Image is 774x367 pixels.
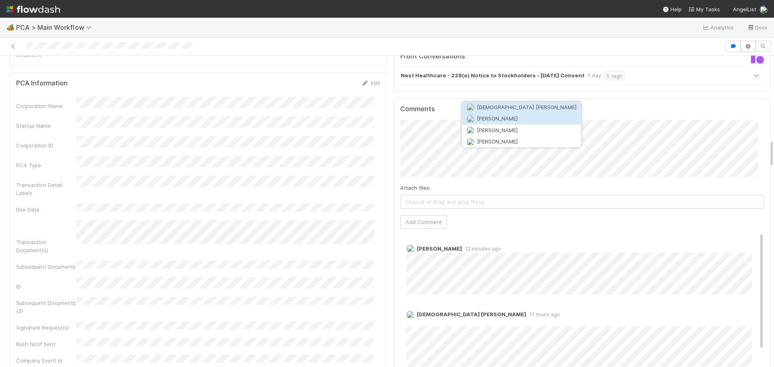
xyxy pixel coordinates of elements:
[688,6,720,12] span: My Tasks
[462,246,501,252] span: 12 minutes ago
[16,161,77,169] div: PCA Type
[477,127,518,133] span: [PERSON_NAME]
[462,136,581,147] button: [PERSON_NAME]
[400,184,431,192] label: Attach files:
[6,24,15,31] span: 🏕️
[401,71,585,80] strong: Nest Healthcare - 228(e) Notice to Stockholders - [DATE] Consent
[16,181,77,197] div: Transaction Detail Labels
[526,311,560,317] span: 17 hours ago
[604,71,624,80] div: 5 tags
[733,6,756,12] span: AngelList
[361,80,380,86] a: Edit
[16,205,77,214] div: Due Date
[16,340,77,348] div: Rush Notif Sent
[417,245,462,252] span: [PERSON_NAME]
[401,195,764,208] span: Choose or drag and drop file(s)
[759,6,768,14] img: avatar_28c6a484-83f6-4d9b-aa3b-1410a709a33e.png
[400,215,447,229] button: Add Comment
[477,104,576,110] span: [DEMOGRAPHIC_DATA] [PERSON_NAME]
[16,282,77,290] div: ID
[588,71,601,80] div: 1 day
[466,103,474,111] img: avatar_28c6a484-83f6-4d9b-aa3b-1410a709a33e.png
[747,23,768,32] a: Docs
[417,311,526,317] span: [DEMOGRAPHIC_DATA] [PERSON_NAME]
[400,52,576,60] h5: Front Conversations
[406,311,414,319] img: avatar_28c6a484-83f6-4d9b-aa3b-1410a709a33e.png
[6,2,60,16] img: logo-inverted-e16ddd16eac7371096b0.svg
[16,79,68,87] h5: PCA Information
[16,357,77,365] div: Company Event Id
[466,115,474,123] img: avatar_cd4e5e5e-3003-49e5-bc76-fd776f359de9.png
[16,323,77,332] div: Signature Request(s)
[466,138,474,146] img: avatar_d2b43477-63dc-4e62-be5b-6fdd450c05a1.png
[462,124,581,136] button: [PERSON_NAME]
[16,23,96,31] span: PCA > Main Workflow
[462,113,581,124] button: [PERSON_NAME]
[16,238,77,254] div: Transaction Document(s)
[406,245,414,253] img: avatar_dd78c015-5c19-403d-b5d7-976f9c2ba6b3.png
[751,51,764,64] img: front-logo-b4b721b83371efbadf0a.svg
[462,102,581,113] button: [DEMOGRAPHIC_DATA] [PERSON_NAME]
[16,141,77,149] div: Corporation ID
[688,5,720,13] a: My Tasks
[466,126,474,134] img: avatar_c6c9a18c-a1dc-4048-8eac-219674057138.png
[477,138,518,145] span: [PERSON_NAME]
[477,115,518,122] span: [PERSON_NAME]
[16,299,77,315] div: Subsequent Documents (2)
[702,23,734,32] a: Analytics
[662,5,682,13] div: Help
[400,105,764,113] h5: Comments
[16,263,77,271] div: Subsequent Documents
[16,122,77,130] div: Startup Name
[16,102,77,110] div: Corporation Name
